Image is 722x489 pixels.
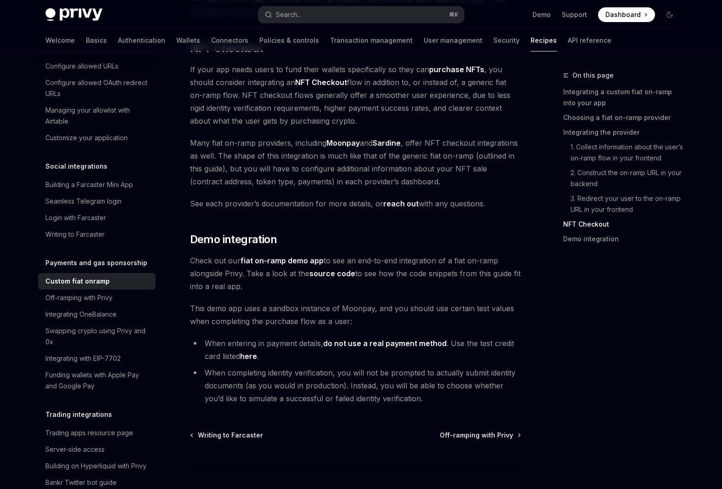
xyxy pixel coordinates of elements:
[532,10,551,19] a: Demo
[323,339,447,348] strong: do not use a real payment method
[45,477,117,488] div: Bankr Twitter bot guide
[38,306,156,323] a: Integrating OneBalance
[258,6,464,23] button: Search...⌘K
[190,197,521,210] span: See each provider’s documentation for more details, or with any questions.
[198,431,263,440] span: Writing to Farcaster
[86,29,107,51] a: Basics
[38,367,156,394] a: Funding wallets with Apple Pay and Google Pay
[38,193,156,210] a: Seamless Telegram login
[38,290,156,306] a: Off-ramping with Privy
[38,425,156,441] a: Trading apps resource page
[190,337,521,363] li: When entering in payment details, . Use the test credit card listed .
[190,232,277,247] span: Demo integration
[568,29,611,51] a: API reference
[383,199,419,209] a: reach out
[45,370,150,392] div: Funding wallets with Apple Pay and Google Pay
[38,58,156,74] a: Configure allowed URLs
[45,444,105,455] div: Server-side access
[563,85,684,110] a: Integrating a custom fiat on-ramp into your app
[45,196,122,207] div: Seamless Telegram login
[45,212,106,223] div: Login with Farcaster
[259,29,319,51] a: Policies & controls
[440,431,520,440] a: Off-ramping with Privy
[190,63,521,127] span: If your app needs users to fund their wallets specifically so they can , you should consider inte...
[424,29,482,51] a: User management
[240,352,257,361] a: here
[309,269,355,279] a: source code
[45,77,150,99] div: Configure allowed OAuth redirect URLs
[38,273,156,290] a: Custom fiat onramp
[45,309,117,320] div: Integrating OneBalance
[563,110,684,125] a: Choosing a fiat on-ramp provider
[45,132,128,143] div: Customize your application
[45,257,147,268] h5: Payments and gas sponsorship
[190,254,521,293] span: Check out our to see an end-to-end integration of a fiat on-ramp alongside Privy. Take a look at ...
[45,461,146,472] div: Building on Hyperliquid with Privy
[276,9,302,20] div: Search...
[190,136,521,188] span: Many fiat on-ramp providers, including and , offer NFT checkout integrations as well. The shape o...
[38,210,156,226] a: Login with Farcaster
[38,441,156,458] a: Server-side access
[45,229,105,240] div: Writing to Farcaster
[45,29,75,51] a: Welcome
[531,29,557,51] a: Recipes
[563,125,684,140] a: Integrating the provider
[38,176,156,193] a: Building a Farcaster Mini App
[326,138,360,148] a: Moonpay
[38,458,156,474] a: Building on Hyperliquid with Privy
[45,325,150,347] div: Swapping crypto using Privy and 0x
[191,431,263,440] a: Writing to Farcaster
[38,226,156,243] a: Writing to Farcaster
[563,140,684,165] a: 1. Collect information about the user’s on-ramp flow in your frontend
[330,29,413,51] a: Transaction management
[563,217,684,232] a: NFT Checkout
[605,10,641,19] span: Dashboard
[45,276,110,287] div: Custom fiat onramp
[373,138,401,148] a: Sardine
[38,102,156,130] a: Managing your allowlist with Airtable
[241,256,324,266] a: fiat on-ramp demo app
[563,191,684,217] a: 3. Redirect your user to the on-ramp URL in your frontend
[598,7,655,22] a: Dashboard
[38,130,156,146] a: Customize your application
[572,70,614,81] span: On this page
[429,65,484,74] strong: purchase NFTs
[45,105,150,127] div: Managing your allowlist with Airtable
[45,409,112,420] h5: Trading integrations
[45,427,133,438] div: Trading apps resource page
[45,292,112,303] div: Off-ramping with Privy
[563,165,684,191] a: 2. Construct the on-ramp URL in your backend
[211,29,248,51] a: Connectors
[176,29,200,51] a: Wallets
[662,7,677,22] button: Toggle dark mode
[38,74,156,102] a: Configure allowed OAuth redirect URLs
[493,29,520,51] a: Security
[45,161,107,172] h5: Social integrations
[45,179,133,190] div: Building a Farcaster Mini App
[562,10,587,19] a: Support
[45,8,102,21] img: dark logo
[449,11,459,18] span: ⌘ K
[118,29,165,51] a: Authentication
[440,431,513,440] span: Off-ramping with Privy
[190,302,521,328] span: This demo app uses a sandbox instance of Moonpay, and you should use certain test values when com...
[45,353,121,364] div: Integrating with EIP-7702
[38,323,156,350] a: Swapping crypto using Privy and 0x
[38,350,156,367] a: Integrating with EIP-7702
[190,366,521,405] li: When completing identity verification, you will not be prompted to actually submit identity docum...
[563,232,684,246] a: Demo integration
[45,61,118,72] div: Configure allowed URLs
[295,78,347,87] strong: NFT Checkout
